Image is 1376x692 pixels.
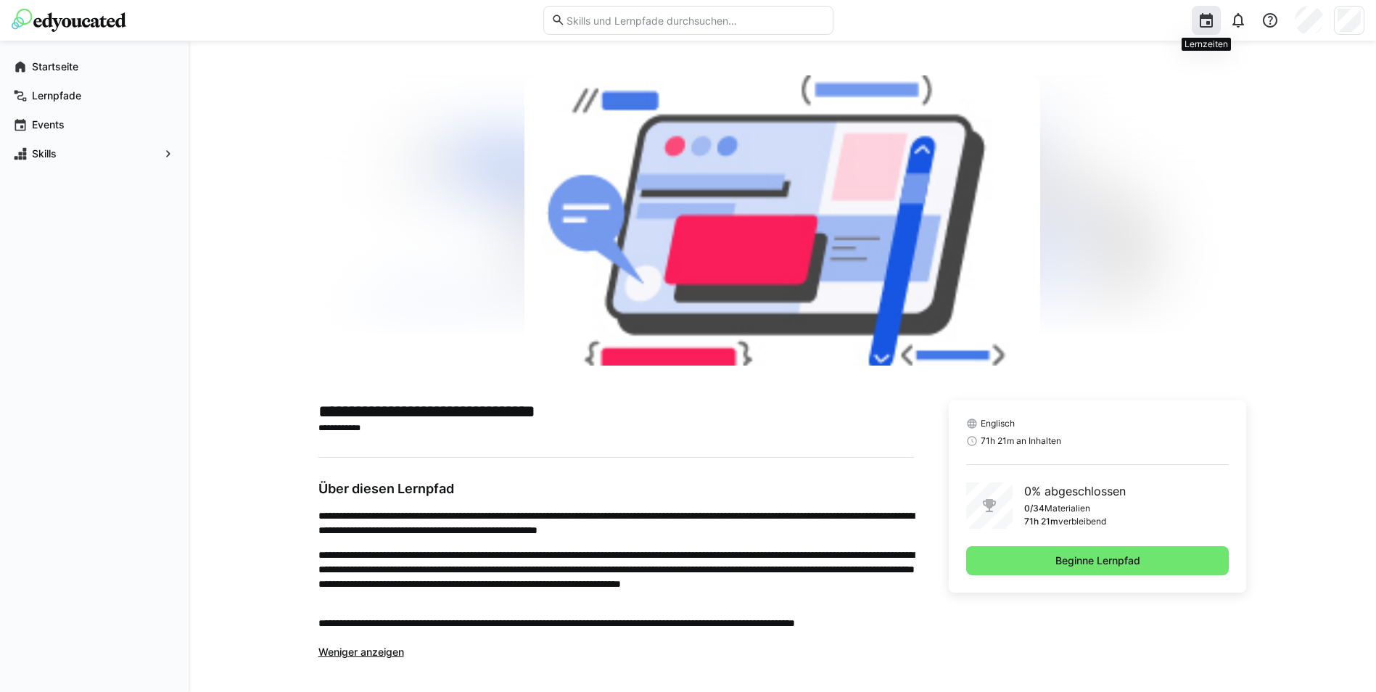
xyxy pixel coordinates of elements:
p: 71h 21m [1024,516,1058,527]
span: Beginne Lernpfad [1053,553,1142,568]
p: 0% abgeschlossen [1024,482,1126,500]
p: 0/34 [1024,503,1045,514]
p: Materialien [1045,503,1090,514]
p: verbleibend [1058,516,1106,527]
input: Skills und Lernpfade durchsuchen… [565,14,825,27]
span: Weniger anzeigen [318,646,404,658]
div: Lernzeiten [1182,38,1231,51]
h3: Über diesen Lernpfad [318,481,914,497]
button: Beginne Lernpfad [966,546,1229,575]
span: Englisch [981,418,1015,429]
span: 71h 21m an Inhalten [981,435,1061,447]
